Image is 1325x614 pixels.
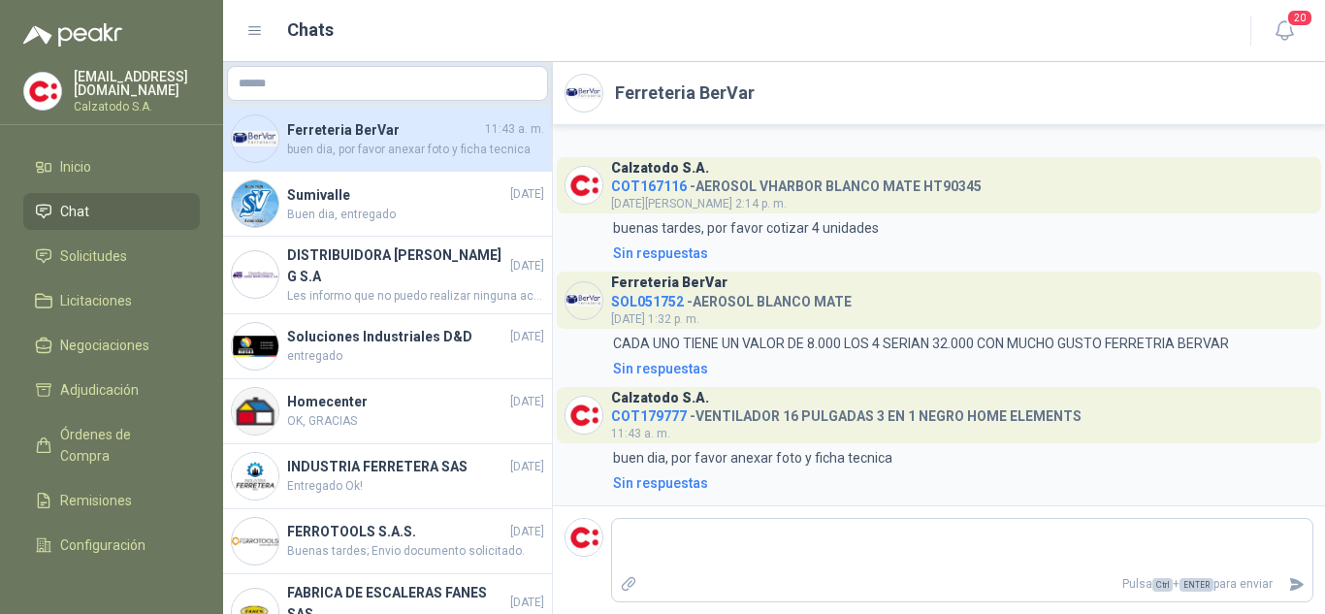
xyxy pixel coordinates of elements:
span: [DATE] [510,458,544,476]
span: 11:43 a. m. [485,120,544,139]
div: Sin respuestas [613,242,708,264]
span: OK, GRACIAS [287,412,544,431]
a: Sin respuestas [609,358,1313,379]
p: buen dia, por favor anexar foto y ficha tecnica [613,447,892,469]
a: Company LogoDISTRIBUIDORA [PERSON_NAME] G S.A[DATE]Les informo que no puedo realizar ninguna acci... [223,237,552,314]
img: Company Logo [232,323,278,370]
p: CADA UNO TIENE UN VALOR DE 8.000 LOS 4 SERIAN 32.000 CON MUCHO GUSTO FERRETRIA BERVAR [613,333,1229,354]
span: [DATE] [510,393,544,411]
span: Solicitudes [60,245,127,267]
a: Company LogoSoluciones Industriales D&D[DATE]entregado [223,314,552,379]
img: Logo peakr [23,23,122,47]
h4: Sumivalle [287,184,506,206]
h3: Calzatodo S.A. [611,393,709,404]
h4: - VENTILADOR 16 PULGADAS 3 EN 1 NEGRO HOME ELEMENTS [611,404,1082,422]
img: Company Logo [232,453,278,500]
span: Negociaciones [60,335,149,356]
a: Remisiones [23,482,200,519]
img: Company Logo [232,251,278,298]
img: Company Logo [232,180,278,227]
a: Company LogoSumivalle[DATE]Buen dia, entregado [223,172,552,237]
span: 20 [1286,9,1313,27]
h3: Ferreteria BerVar [611,277,727,288]
a: Company LogoFerreteria BerVar11:43 a. m.buen dia, por favor anexar foto y ficha tecnica [223,107,552,172]
a: Company LogoHomecenter[DATE]OK, GRACIAS [223,379,552,444]
button: 20 [1267,14,1302,48]
label: Adjuntar archivos [612,567,645,601]
img: Company Logo [566,282,602,319]
h1: Chats [287,16,334,44]
img: Company Logo [566,397,602,434]
img: Company Logo [24,73,61,110]
img: Company Logo [566,167,602,204]
h3: Calzatodo S.A. [611,163,709,174]
span: SOL051752 [611,294,684,309]
span: Buen dia, entregado [287,206,544,224]
span: [DATE] [510,523,544,541]
a: Adjudicación [23,372,200,408]
span: [DATE] 1:32 p. m. [611,312,699,326]
a: Licitaciones [23,282,200,319]
span: Entregado Ok! [287,477,544,496]
span: Configuración [60,534,145,556]
h4: Homecenter [287,391,506,412]
p: Pulsa + para enviar [645,567,1281,601]
span: [DATE] [510,594,544,612]
a: Sin respuestas [609,472,1313,494]
span: Les informo que no puedo realizar ninguna accion puesto que ambas solicitudes aparecen como "Desc... [287,287,544,306]
h4: INDUSTRIA FERRETERA SAS [287,456,506,477]
a: Sin respuestas [609,242,1313,264]
p: buenas tardes, por favor cotizar 4 unidades [613,217,879,239]
span: Inicio [60,156,91,178]
img: Company Logo [566,519,602,556]
p: [EMAIL_ADDRESS][DOMAIN_NAME] [74,70,200,97]
img: Company Logo [566,75,602,112]
h2: Ferreteria BerVar [615,80,755,107]
a: Chat [23,193,200,230]
span: COT179777 [611,408,687,424]
img: Company Logo [232,115,278,162]
span: COT167116 [611,178,687,194]
a: Inicio [23,148,200,185]
span: 11:43 a. m. [611,427,670,440]
img: Company Logo [232,518,278,565]
a: Company LogoFERROTOOLS S.A.S.[DATE]Buenas tardes; Envio documento solicitado. [223,509,552,574]
span: Ctrl [1152,578,1173,592]
p: Calzatodo S.A. [74,101,200,113]
a: Company LogoINDUSTRIA FERRETERA SAS[DATE]Entregado Ok! [223,444,552,509]
span: Adjudicación [60,379,139,401]
span: buen dia, por favor anexar foto y ficha tecnica [287,141,544,159]
button: Enviar [1280,567,1312,601]
h4: Ferreteria BerVar [287,119,481,141]
span: Chat [60,201,89,222]
span: Remisiones [60,490,132,511]
span: entregado [287,347,544,366]
div: Sin respuestas [613,358,708,379]
div: Sin respuestas [613,472,708,494]
h4: DISTRIBUIDORA [PERSON_NAME] G S.A [287,244,506,287]
span: [DATE] [510,185,544,204]
span: Buenas tardes; Envio documento solicitado. [287,542,544,561]
span: Licitaciones [60,290,132,311]
a: Negociaciones [23,327,200,364]
a: Solicitudes [23,238,200,275]
h4: - AEROSOL VHARBOR BLANCO MATE HT90345 [611,174,982,192]
img: Company Logo [232,388,278,435]
a: Órdenes de Compra [23,416,200,474]
span: [DATE] [510,257,544,275]
span: ENTER [1180,578,1213,592]
h4: - AEROSOL BLANCO MATE [611,289,852,307]
span: [DATE][PERSON_NAME] 2:14 p. m. [611,197,787,210]
a: Configuración [23,527,200,564]
span: Órdenes de Compra [60,424,181,467]
h4: Soluciones Industriales D&D [287,326,506,347]
span: [DATE] [510,328,544,346]
h4: FERROTOOLS S.A.S. [287,521,506,542]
